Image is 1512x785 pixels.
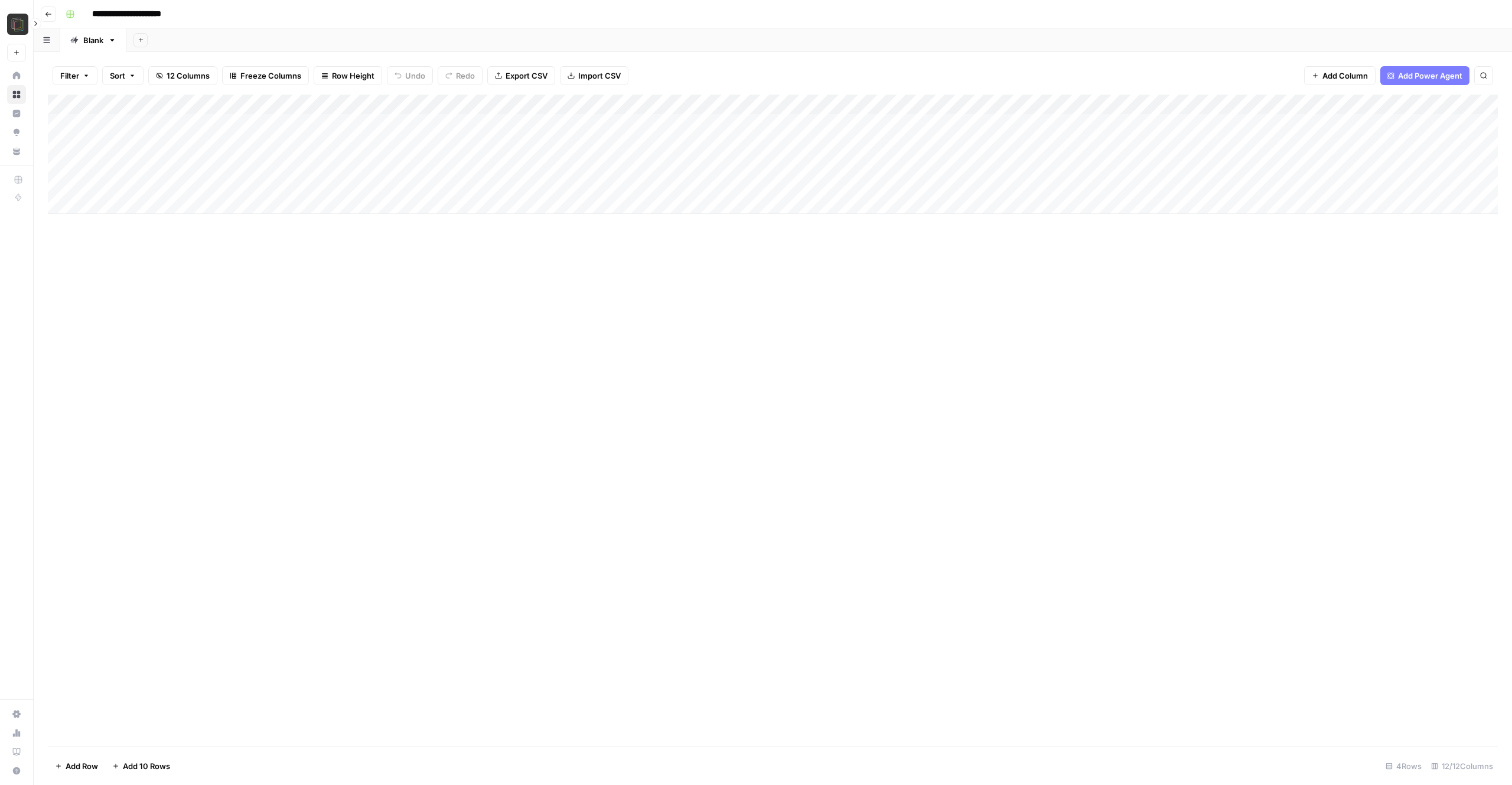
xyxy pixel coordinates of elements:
[7,104,26,123] a: Insights
[60,70,79,82] span: Filter
[7,761,26,780] button: Help + Support
[48,757,105,776] button: Add Row
[7,9,26,39] button: Workspace: Harmonya
[66,760,98,772] span: Add Row
[7,724,26,742] a: Usage
[578,70,621,82] span: Import CSV
[102,66,144,85] button: Sort
[123,760,170,772] span: Add 10 Rows
[222,66,309,85] button: Freeze Columns
[1426,757,1498,776] div: 12/12 Columns
[60,28,126,52] a: Blank
[314,66,382,85] button: Row Height
[405,70,425,82] span: Undo
[387,66,433,85] button: Undo
[7,66,26,85] a: Home
[7,85,26,104] a: Browse
[7,14,28,35] img: Harmonya Logo
[53,66,97,85] button: Filter
[7,142,26,161] a: Your Data
[456,70,475,82] span: Redo
[332,70,374,82] span: Row Height
[148,66,217,85] button: 12 Columns
[506,70,548,82] span: Export CSV
[438,66,483,85] button: Redo
[1398,70,1462,82] span: Add Power Agent
[110,70,125,82] span: Sort
[1380,66,1469,85] button: Add Power Agent
[7,705,26,724] a: Settings
[1322,70,1368,82] span: Add Column
[167,70,210,82] span: 12 Columns
[240,70,301,82] span: Freeze Columns
[7,742,26,761] a: Learning Hub
[560,66,628,85] button: Import CSV
[1304,66,1376,85] button: Add Column
[487,66,555,85] button: Export CSV
[105,757,177,776] button: Add 10 Rows
[7,123,26,142] a: Opportunities
[1381,757,1426,776] div: 4 Rows
[83,34,103,46] div: Blank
